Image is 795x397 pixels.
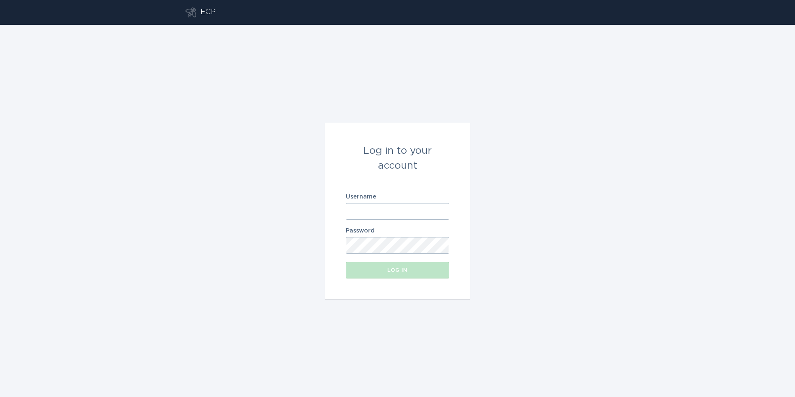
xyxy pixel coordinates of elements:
[185,7,196,17] button: Go to dashboard
[346,143,449,173] div: Log in to your account
[346,194,449,200] label: Username
[346,228,449,234] label: Password
[346,262,449,278] button: Log in
[200,7,216,17] div: ECP
[350,268,445,273] div: Log in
